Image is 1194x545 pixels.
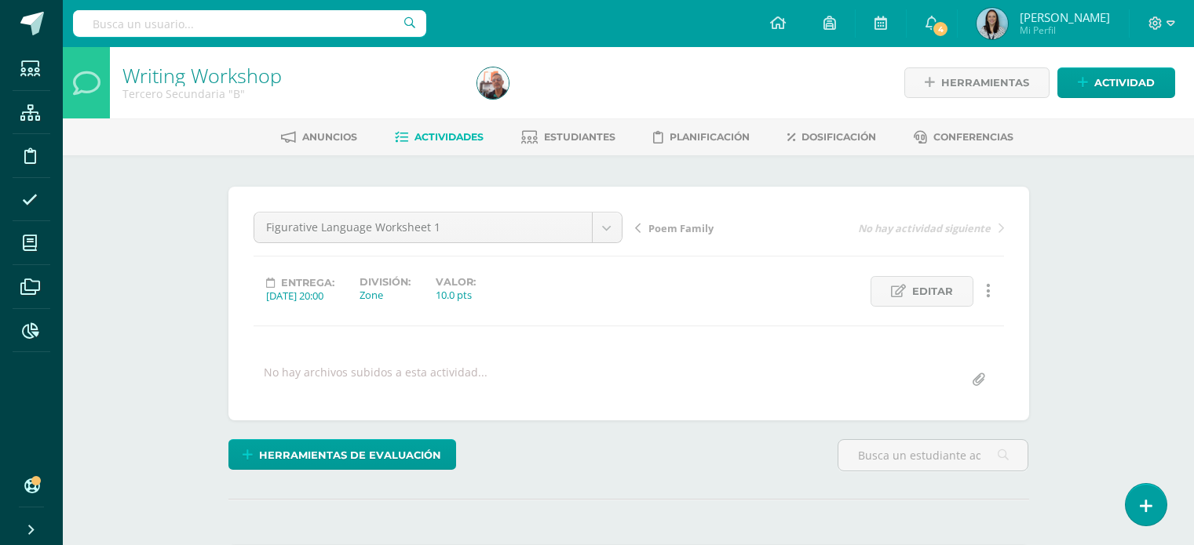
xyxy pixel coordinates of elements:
a: Estudiantes [521,125,615,150]
span: 4 [932,20,949,38]
a: Dosificación [787,125,876,150]
span: Entrega: [281,277,334,289]
input: Busca un estudiante aquí... [838,440,1028,471]
span: Figurative Language Worksheet 1 [266,213,580,242]
a: Herramientas [904,67,1050,98]
label: Valor: [436,276,476,288]
a: Poem Family [635,220,820,235]
span: Dosificación [801,131,876,143]
span: No hay actividad siguiente [858,221,991,235]
a: Actividad [1057,67,1175,98]
span: [PERSON_NAME] [1020,9,1110,25]
a: Actividades [395,125,484,150]
span: Herramientas [941,68,1029,97]
span: Mi Perfil [1020,24,1110,37]
span: Actividades [414,131,484,143]
div: No hay archivos subidos a esta actividad... [264,365,487,395]
span: Anuncios [302,131,357,143]
span: Estudiantes [544,131,615,143]
span: Editar [912,277,953,306]
div: 10.0 pts [436,288,476,302]
div: Zone [360,288,411,302]
img: 5a6f75ce900a0f7ea551130e923f78ee.png [977,8,1008,39]
span: Planificación [670,131,750,143]
h1: Writing Workshop [122,64,458,86]
input: Busca un usuario... [73,10,426,37]
span: Herramientas de evaluación [259,441,441,470]
img: 55017845fec2dd1e23d86bbbd8458b68.png [477,67,509,99]
span: Conferencias [933,131,1013,143]
a: Figurative Language Worksheet 1 [254,213,622,242]
span: Poem Family [648,221,714,235]
div: [DATE] 20:00 [266,289,334,303]
label: División: [360,276,411,288]
a: Writing Workshop [122,62,282,89]
a: Planificación [653,125,750,150]
a: Conferencias [914,125,1013,150]
div: Tercero Secundaria 'B' [122,86,458,101]
span: Actividad [1094,68,1155,97]
a: Herramientas de evaluación [228,439,456,470]
a: Anuncios [281,125,357,150]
